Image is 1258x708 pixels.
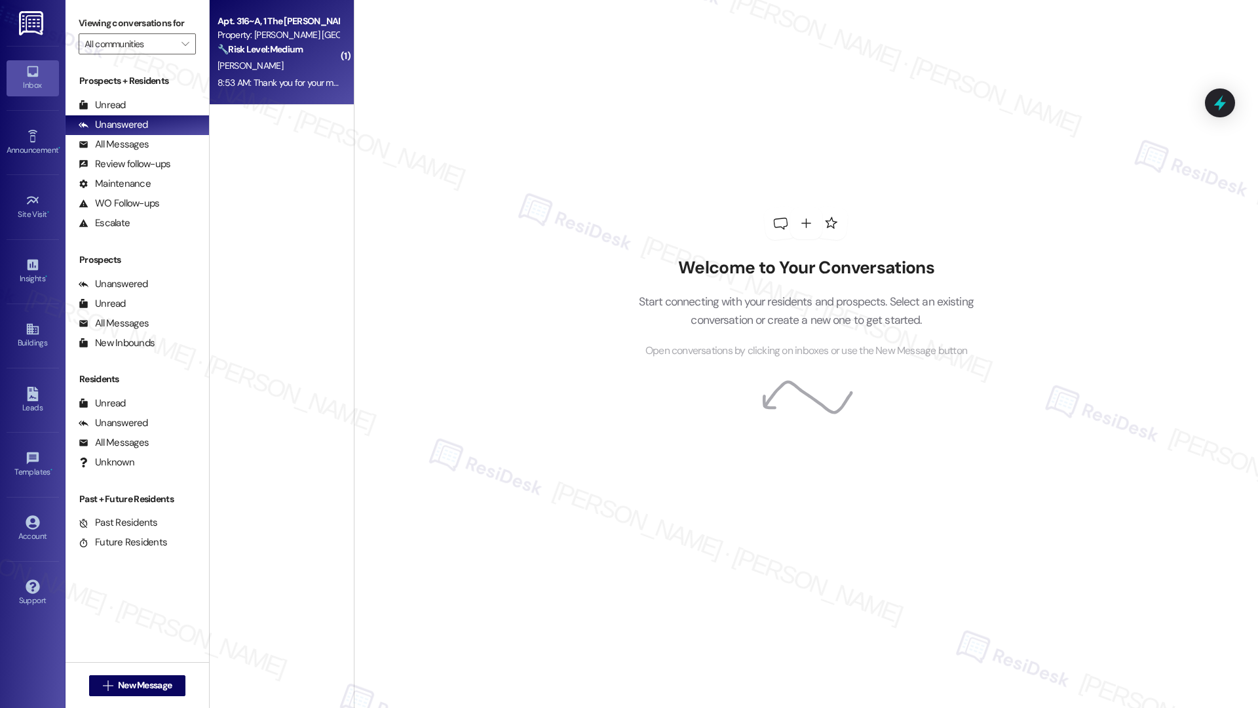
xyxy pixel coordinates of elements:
p: Start connecting with your residents and prospects. Select an existing conversation or create a n... [619,292,993,330]
a: Account [7,511,59,547]
span: • [47,208,49,217]
a: Site Visit • [7,189,59,225]
h2: Welcome to Your Conversations [619,258,993,279]
div: Unread [79,297,126,311]
div: Property: [PERSON_NAME] [GEOGRAPHIC_DATA] [218,28,339,42]
div: Residents [66,372,209,386]
a: Leads [7,383,59,418]
input: All communities [85,33,175,54]
a: Inbox [7,60,59,96]
a: Support [7,576,59,611]
div: Maintenance [79,177,151,191]
div: 8:53 AM: Thank you for your message. Our offices are currently closed, but we will contact you wh... [218,77,986,88]
div: WO Follow-ups [79,197,159,210]
div: Past Residents [79,516,158,530]
img: ResiDesk Logo [19,11,46,35]
div: Review follow-ups [79,157,170,171]
div: New Inbounds [79,336,155,350]
a: Insights • [7,254,59,289]
span: • [45,272,47,281]
span: • [58,144,60,153]
div: Unknown [79,456,134,469]
div: Prospects [66,253,209,267]
span: • [50,465,52,475]
i:  [103,680,113,691]
div: Past + Future Residents [66,492,209,506]
div: Unread [79,98,126,112]
div: Apt. 316~A, 1 The [PERSON_NAME] Louisville [218,14,339,28]
span: [PERSON_NAME] [218,60,283,71]
button: New Message [89,675,186,696]
a: Buildings [7,318,59,353]
div: Future Residents [79,536,167,549]
div: All Messages [79,317,149,330]
div: Unanswered [79,416,148,430]
label: Viewing conversations for [79,13,196,33]
span: New Message [118,678,172,692]
span: Open conversations by clicking on inboxes or use the New Message button [645,343,967,359]
div: Unread [79,397,126,410]
div: Unanswered [79,277,148,291]
div: Unanswered [79,118,148,132]
div: Escalate [79,216,130,230]
div: Prospects + Residents [66,74,209,88]
div: All Messages [79,138,149,151]
strong: 🔧 Risk Level: Medium [218,43,303,55]
a: Templates • [7,447,59,482]
i:  [181,39,189,49]
div: All Messages [79,436,149,450]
